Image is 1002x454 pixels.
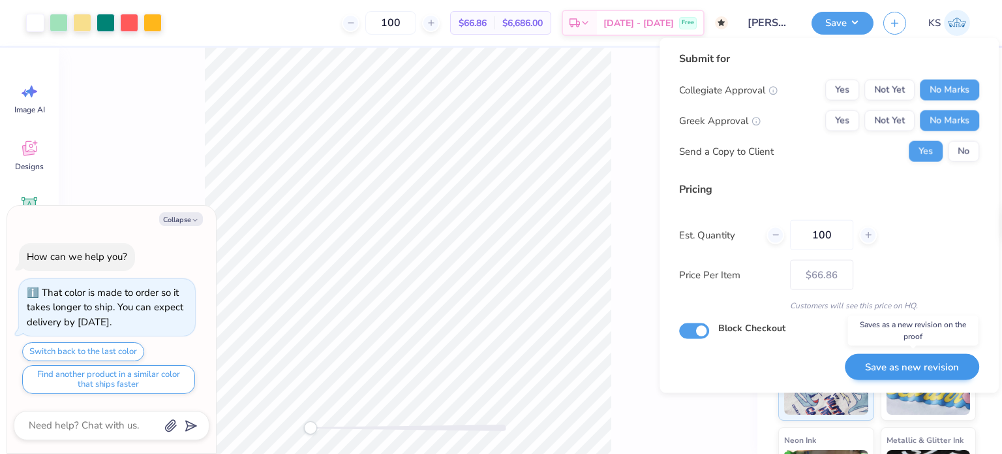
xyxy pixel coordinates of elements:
img: Karun Salgotra [944,10,970,36]
div: How can we help you? [27,250,127,263]
div: Customers will see this price on HQ. [679,300,979,312]
div: Collegiate Approval [679,82,778,97]
span: Image AI [14,105,45,115]
label: Block Checkout [718,321,785,335]
div: Send a Copy to Client [679,144,774,159]
button: No [948,141,979,162]
div: Accessibility label [304,421,317,434]
span: $66.86 [459,16,487,30]
button: Yes [909,141,943,162]
div: Submit for [679,51,979,67]
button: No Marks [920,110,979,131]
label: Est. Quantity [679,227,757,242]
button: Not Yet [864,110,915,131]
button: Not Yet [864,80,915,101]
label: Price Per Item [679,267,780,282]
div: Saves as a new revision on the proof [848,316,979,346]
span: Metallic & Glitter Ink [887,433,964,447]
span: Neon Ink [784,433,816,447]
a: KS [922,10,976,36]
button: Yes [825,80,859,101]
button: Switch back to the last color [22,342,144,361]
button: Save as new revision [845,353,979,380]
input: Untitled Design [738,10,802,36]
span: Free [682,18,694,27]
div: Greek Approval [679,113,761,128]
button: Save [812,12,873,35]
span: [DATE] - [DATE] [603,16,674,30]
button: Find another product in a similar color that ships faster [22,365,195,394]
input: – – [365,11,416,35]
button: Collapse [159,212,203,226]
span: Designs [15,161,44,172]
span: $6,686.00 [502,16,543,30]
button: No Marks [920,80,979,101]
button: Yes [825,110,859,131]
input: – – [790,220,853,250]
span: KS [928,16,941,31]
div: Pricing [679,182,979,197]
div: That color is made to order so it takes longer to ship. You can expect delivery by [DATE]. [27,286,183,329]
